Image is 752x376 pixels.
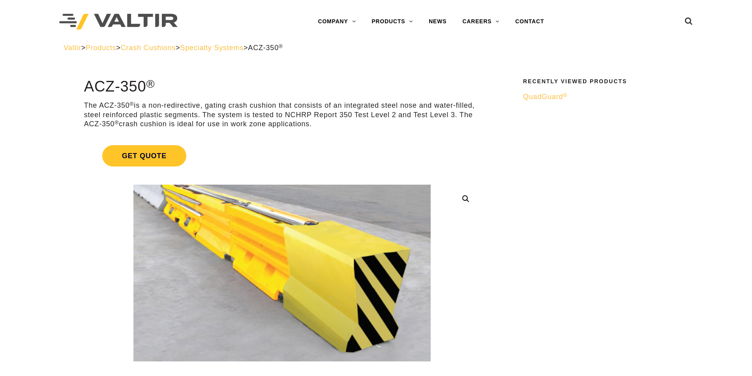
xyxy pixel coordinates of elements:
span: Get Quote [102,145,186,166]
a: Valtir [64,44,81,52]
span: ACZ-350 [248,44,283,52]
sup: ® [146,77,155,90]
img: Valtir [59,14,178,30]
a: CONTACT [507,14,552,30]
a: COMPANY [310,14,364,30]
a: QuadGuard® [523,92,683,101]
sup: ® [130,101,134,107]
a: NEWS [421,14,454,30]
a: Get Quote [84,136,480,176]
a: Specialty Systems [180,44,244,52]
sup: ® [279,43,283,49]
h2: Recently Viewed Products [523,79,683,84]
a: Crash Cushions [121,44,176,52]
span: QuadGuard [523,93,567,101]
a: CAREERS [454,14,507,30]
h1: ACZ-350 [84,79,480,95]
a: Products [86,44,116,52]
a: PRODUCTS [364,14,421,30]
sup: ® [114,120,119,125]
p: The ACZ-350 is a non-redirective, gating crash cushion that consists of an integrated steel nose ... [84,101,480,129]
div: > > > > [64,43,688,52]
sup: ® [563,92,567,98]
